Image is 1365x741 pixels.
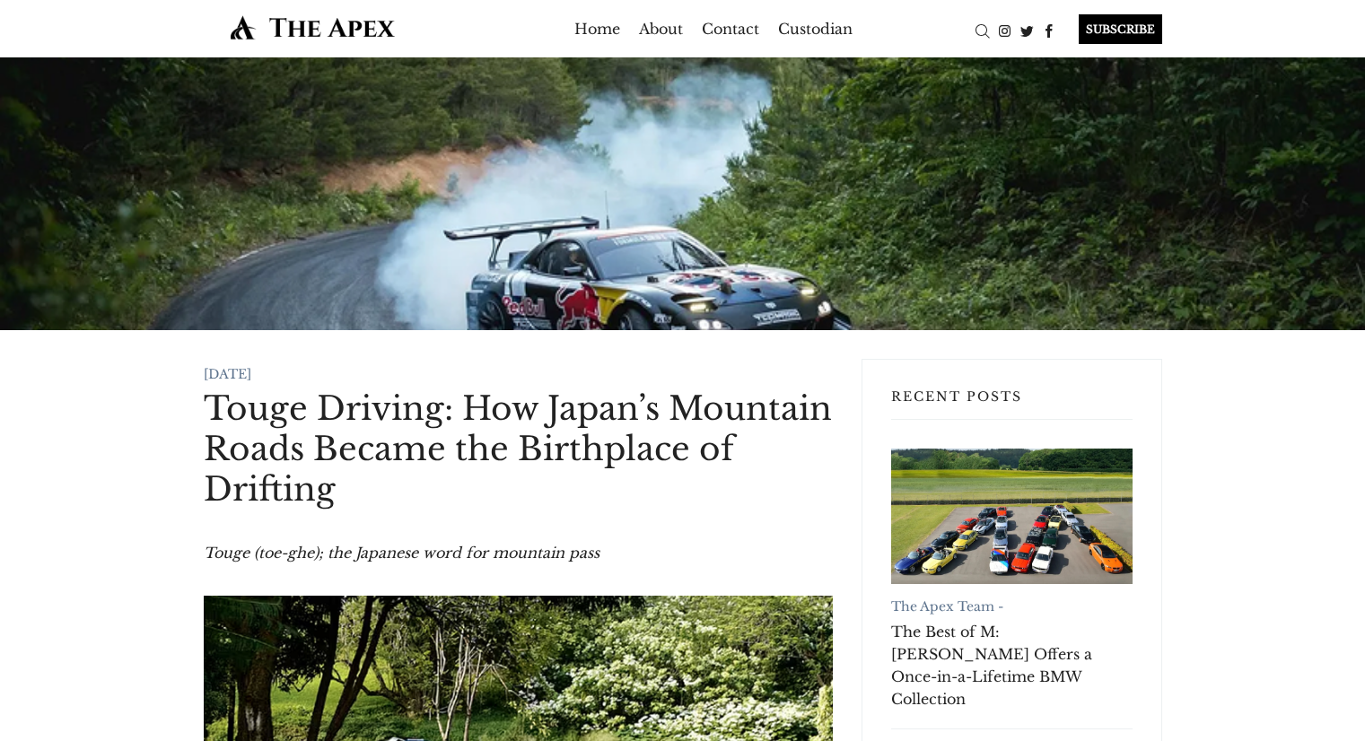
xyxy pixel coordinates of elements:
[1061,14,1162,44] a: SUBSCRIBE
[1079,14,1162,44] div: SUBSCRIBE
[971,21,993,39] a: Search
[702,14,759,43] a: Contact
[574,14,620,43] a: Home
[891,449,1133,584] a: The Best of M: RM Sotheby's Offers a Once-in-a-Lifetime BMW Collection
[891,598,1003,615] a: The Apex Team -
[891,388,1133,420] h3: Recent Posts
[204,388,833,510] h1: Touge Driving: How Japan’s Mountain Roads Became the Birthplace of Drifting
[891,621,1133,710] a: The Best of M: [PERSON_NAME] Offers a Once-in-a-Lifetime BMW Collection
[993,21,1016,39] a: Instagram
[778,14,853,43] a: Custodian
[1016,21,1038,39] a: Twitter
[1038,21,1061,39] a: Facebook
[639,14,683,43] a: About
[204,14,422,40] img: The Apex by Custodian
[204,366,251,382] time: [DATE]
[204,544,599,562] em: Touge (toe-ghe); the Japanese word for mountain pass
